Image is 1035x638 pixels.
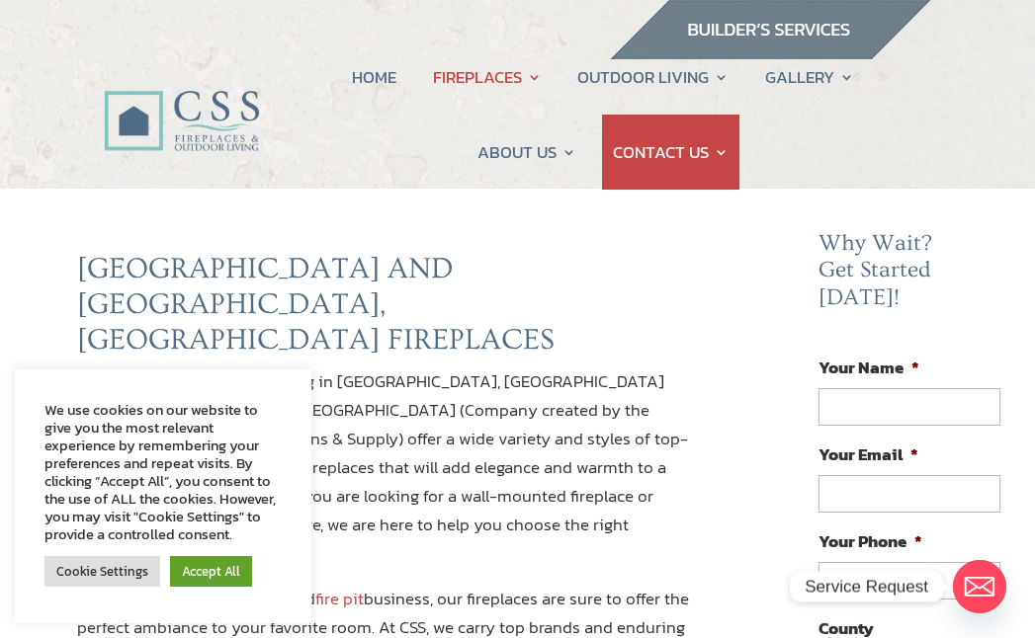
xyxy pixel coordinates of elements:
a: Email [953,560,1006,613]
a: FIREPLACES [433,40,542,115]
div: We use cookies on our website to give you the most relevant experience by remembering your prefer... [44,401,282,543]
a: HOME [352,40,396,115]
label: Your Phone [819,530,922,552]
a: ABOUT US [477,115,576,190]
a: fire pit [315,586,364,611]
a: builder services construction supply [609,40,931,66]
a: Cookie Settings [44,556,160,587]
h2: [GEOGRAPHIC_DATA] AND [GEOGRAPHIC_DATA], [GEOGRAPHIC_DATA] FIREPLACES [77,251,692,367]
a: CONTACT US [613,115,729,190]
img: CSS Fireplaces & Outdoor Living (Formerly Construction Solutions & Supply)- Jacksonville Ormond B... [104,48,260,159]
label: Your Name [819,357,919,378]
a: Accept All [170,556,252,587]
h2: Why Wait? Get Started [DATE]! [819,230,1016,322]
p: CSS Fireplaces & Outdoor Living in [GEOGRAPHIC_DATA], [GEOGRAPHIC_DATA] and in [GEOGRAPHIC_DATA],... [77,367,692,584]
a: GALLERY [765,40,854,115]
a: OUTDOOR LIVING [577,40,729,115]
label: Your Email [819,443,918,465]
